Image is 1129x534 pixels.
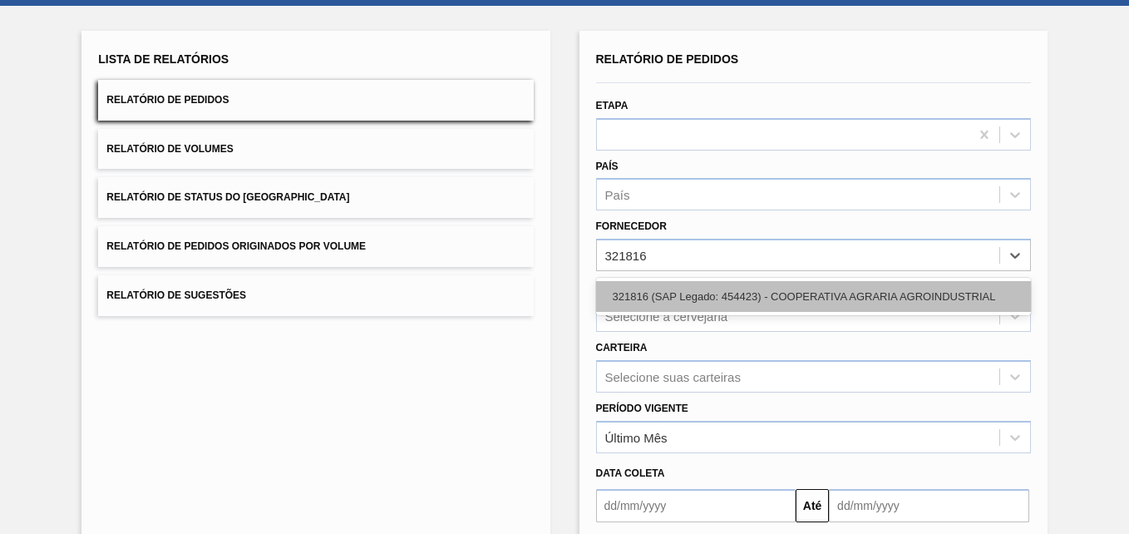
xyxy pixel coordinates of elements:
span: Relatório de Pedidos [596,52,739,66]
span: Relatório de Pedidos [106,94,229,106]
span: Relatório de Pedidos Originados por Volume [106,240,366,252]
label: Período Vigente [596,403,688,414]
span: Relatório de Sugestões [106,289,246,301]
div: País [605,188,630,202]
input: dd/mm/yyyy [829,489,1029,522]
button: Relatório de Volumes [98,129,533,170]
div: Selecione suas carteiras [605,369,741,383]
div: Último Mês [605,430,668,444]
div: Selecione a cervejaria [605,309,728,323]
button: Até [796,489,829,522]
span: Relatório de Status do [GEOGRAPHIC_DATA] [106,191,349,203]
button: Relatório de Pedidos [98,80,533,121]
label: Etapa [596,100,629,111]
span: Relatório de Volumes [106,143,233,155]
span: Data coleta [596,467,665,479]
button: Relatório de Sugestões [98,275,533,316]
input: dd/mm/yyyy [596,489,796,522]
span: Lista de Relatórios [98,52,229,66]
div: 321816 (SAP Legado: 454423) - COOPERATIVA AGRARIA AGROINDUSTRIAL [596,281,1031,312]
button: Relatório de Status do [GEOGRAPHIC_DATA] [98,177,533,218]
label: Carteira [596,342,648,354]
label: Fornecedor [596,220,667,232]
label: País [596,161,619,172]
button: Relatório de Pedidos Originados por Volume [98,226,533,267]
